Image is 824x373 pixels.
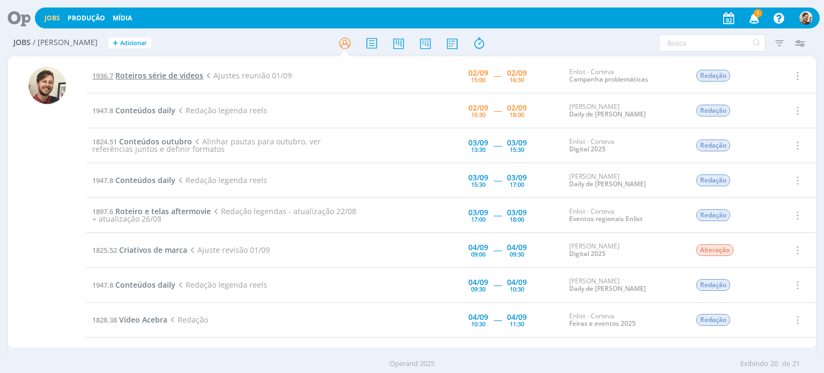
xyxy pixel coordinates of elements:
div: 10:30 [471,321,485,327]
span: 21 [792,359,800,369]
span: 1947.8 [92,175,113,185]
button: +Adicionar [108,38,151,49]
span: 1828.38 [92,315,117,325]
span: Jobs [13,38,31,47]
span: Redação [696,314,730,326]
div: 03/09 [507,139,527,147]
div: 02/09 [507,104,527,112]
span: ----- [494,210,502,220]
a: 1824.51Conteúdos outubro [92,136,192,147]
span: 1897.6 [92,207,113,216]
a: Digital 2025 [569,249,606,258]
a: Digital 2025 [569,144,606,153]
span: Redação legenda reels [175,280,267,290]
span: Adicionar [120,40,147,47]
div: 15:30 [510,147,524,152]
div: Enlist - Corteva [569,312,680,328]
div: 18:00 [510,216,524,222]
div: 04/09 [468,244,488,251]
a: Eventos regionais Enlist [569,214,643,223]
div: 04/09 [507,313,527,321]
span: ----- [494,245,502,255]
div: 17:00 [471,216,485,222]
div: 18:00 [510,112,524,118]
button: Mídia [109,14,135,23]
div: 11:30 [510,321,524,327]
span: 1825.52 [92,245,117,255]
a: Daily de [PERSON_NAME] [569,109,646,119]
a: 1828.38Vídeo Acebra [92,315,167,325]
span: Criativos de marca [119,245,187,255]
span: Conteúdos daily [115,280,175,290]
span: Alinhar pautas para outubro, ver referências juntos e definir formatos [92,136,320,154]
div: Enlist - Corteva [569,138,680,153]
span: ----- [494,105,502,115]
div: Enlist - Corteva [569,208,680,223]
button: Jobs [41,14,63,23]
div: 02/09 [468,69,488,77]
span: Redação [696,140,730,151]
span: Redação [696,174,730,186]
span: 1824.51 [92,137,117,147]
div: 02/09 [507,69,527,77]
span: Ajuste revisão 01/09 [187,245,269,255]
span: 1947.8 [92,280,113,290]
span: 1936.7 [92,71,113,81]
a: 1947.8Conteúdos daily [92,280,175,290]
span: Redação [696,279,730,291]
div: [PERSON_NAME] [569,277,680,293]
div: 04/09 [468,313,488,321]
div: 03/09 [468,209,488,216]
span: Vídeo Acebra [119,315,167,325]
span: Redação [696,209,730,221]
span: ----- [494,315,502,325]
div: 15:00 [471,77,485,83]
span: Roteiro e telas aftermovie [115,206,211,216]
span: Alteração [696,244,733,256]
input: Busca [659,34,766,52]
span: Redação legenda reels [175,175,267,185]
span: / [PERSON_NAME] [33,38,98,47]
a: Feiras e eventos 2025 [569,319,636,328]
a: Produção [68,13,105,23]
div: [PERSON_NAME] [569,243,680,258]
div: 03/09 [507,209,527,216]
span: Redação [696,70,730,82]
span: + [113,38,118,49]
div: 04/09 [507,279,527,286]
div: 03/09 [468,139,488,147]
div: 10:30 [510,286,524,292]
div: 15:30 [471,181,485,187]
a: 1825.52Criativos de marca [92,245,187,255]
a: Campanha problemáticas [569,75,648,84]
span: de [782,359,790,369]
a: 1936.7Roteiros série de vídeos [92,70,203,81]
a: 1947.8Conteúdos daily [92,105,175,115]
span: ----- [494,175,502,185]
div: 16:30 [471,112,485,118]
a: 1947.8Conteúdos daily [92,175,175,185]
span: Redação [696,105,730,116]
a: Daily de [PERSON_NAME] [569,179,646,188]
div: 17:00 [510,181,524,187]
span: Redação [167,315,208,325]
div: 16:30 [510,77,524,83]
span: Ajustes reunião 01/09 [203,70,291,81]
div: [PERSON_NAME] [569,173,680,188]
div: 09:00 [471,251,485,257]
div: [PERSON_NAME] [569,103,680,119]
span: ----- [494,280,502,290]
a: Mídia [113,13,132,23]
a: 1897.6Roteiro e telas aftermovie [92,206,211,216]
div: 02/09 [468,104,488,112]
a: Jobs [45,13,60,23]
button: G [799,9,813,27]
div: Enlist - Corteva [569,68,680,84]
span: Roteiros série de vídeos [115,70,203,81]
span: ----- [494,140,502,150]
div: 09:30 [471,286,485,292]
span: Conteúdos outubro [119,136,192,147]
span: Exibindo [740,359,768,369]
span: Redação legendas - atualização 22/08 + atualização 26/08 [92,206,356,224]
img: G [799,11,813,25]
